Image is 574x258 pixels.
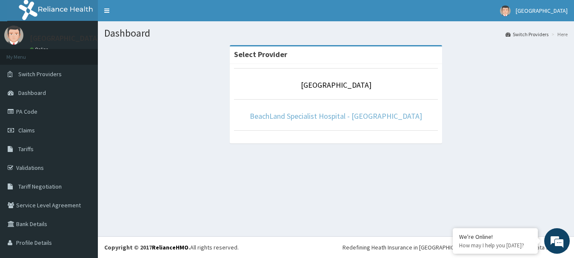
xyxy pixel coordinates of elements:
a: RelianceHMO [152,244,188,251]
img: User Image [500,6,511,16]
span: Dashboard [18,89,46,97]
div: Redefining Heath Insurance in [GEOGRAPHIC_DATA] using Telemedicine and Data Science! [343,243,568,252]
h1: Dashboard [104,28,568,39]
strong: Select Provider [234,49,287,59]
span: Tariff Negotiation [18,183,62,190]
span: Switch Providers [18,70,62,78]
strong: Copyright © 2017 . [104,244,190,251]
li: Here [549,31,568,38]
p: How may I help you today? [459,242,531,249]
footer: All rights reserved. [98,236,574,258]
a: Online [30,46,50,52]
span: Tariffs [18,145,34,153]
a: Switch Providers [505,31,548,38]
a: BeachLand Specialist Hospital - [GEOGRAPHIC_DATA] [250,111,422,121]
img: User Image [4,26,23,45]
p: [GEOGRAPHIC_DATA] [30,34,100,42]
span: Claims [18,126,35,134]
div: We're Online! [459,233,531,241]
a: [GEOGRAPHIC_DATA] [301,80,371,90]
span: [GEOGRAPHIC_DATA] [516,7,568,14]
